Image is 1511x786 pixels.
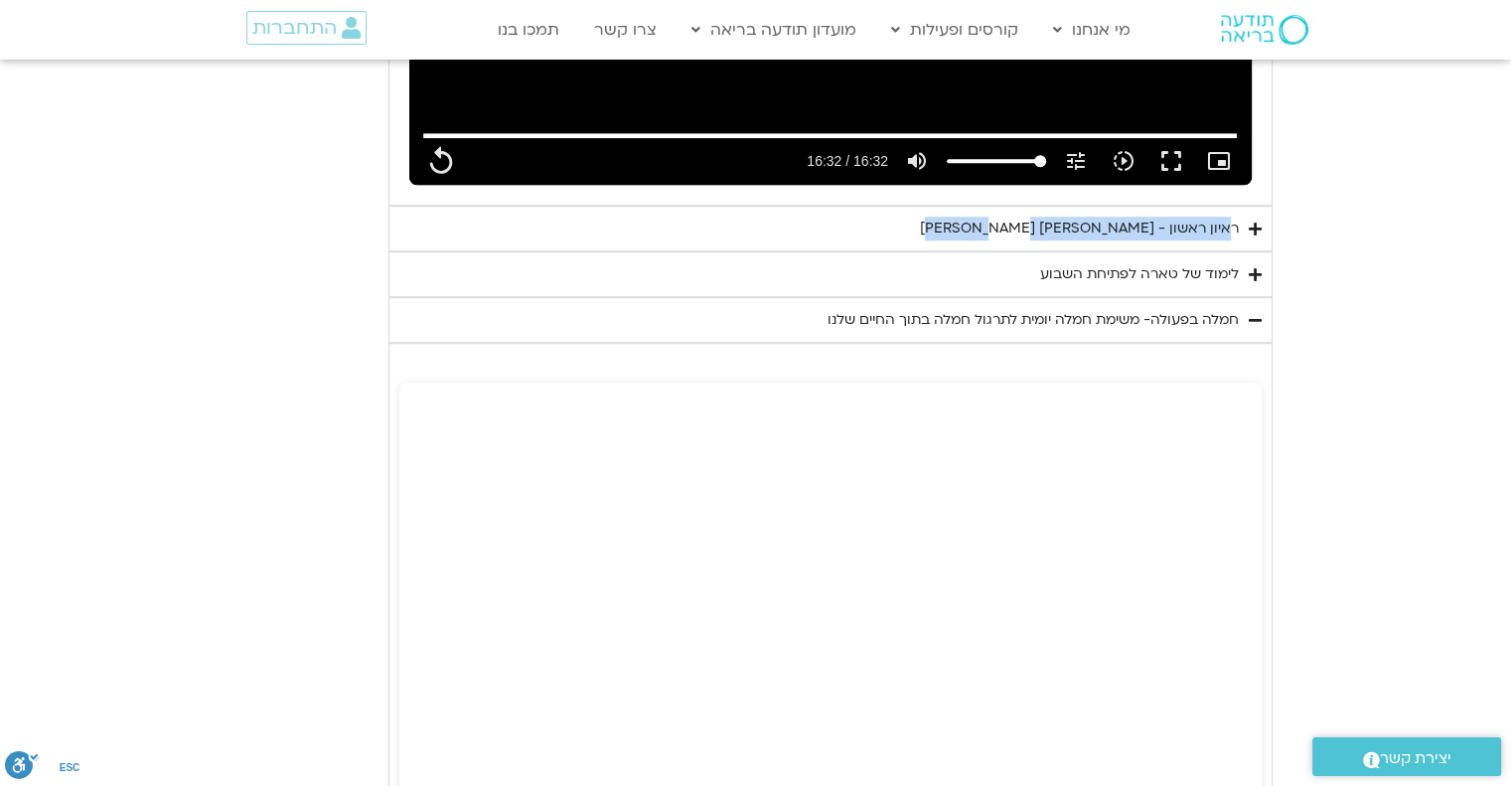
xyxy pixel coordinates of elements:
[1380,745,1451,772] span: יצירת קשר
[920,217,1239,240] div: ראיון ראשון - [PERSON_NAME] [PERSON_NAME]
[1040,262,1239,286] div: לימוד של טארה לפתיחת השבוע
[246,11,367,45] a: התחברות
[828,308,1239,332] div: חמלה בפעולה- משימת חמלה יומית לתרגול חמלה בתוך החיים שלנו
[1043,11,1140,49] a: מי אנחנו
[488,11,569,49] a: תמכו בנו
[388,206,1273,251] summary: ראיון ראשון - [PERSON_NAME] [PERSON_NAME]
[388,297,1273,343] summary: חמלה בפעולה- משימת חמלה יומית לתרגול חמלה בתוך החיים שלנו
[1221,15,1308,45] img: תודעה בריאה
[252,17,337,39] span: התחברות
[681,11,866,49] a: מועדון תודעה בריאה
[388,251,1273,297] summary: לימוד של טארה לפתיחת השבוע
[1312,737,1501,776] a: יצירת קשר
[584,11,667,49] a: צרו קשר
[881,11,1028,49] a: קורסים ופעילות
